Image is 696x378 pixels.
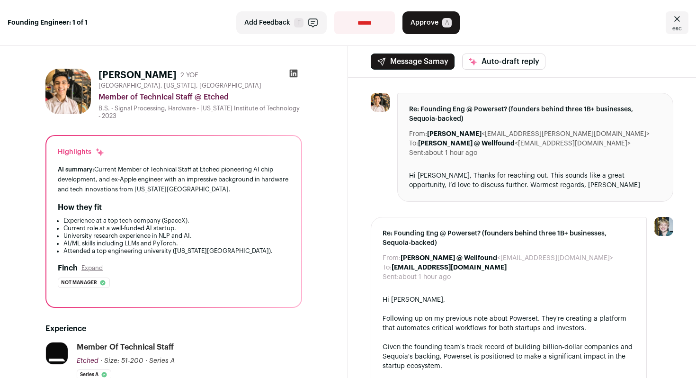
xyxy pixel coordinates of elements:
[77,358,98,364] span: Etched
[383,263,392,272] dt: To:
[409,171,661,190] div: Hi [PERSON_NAME], Thanks for reaching out. This sounds like a great opportunity, I’d love to disc...
[58,166,94,172] span: AI summary:
[427,131,482,137] b: [PERSON_NAME]
[8,18,88,27] strong: Founding Engineer: 1 of 1
[98,69,177,82] h1: [PERSON_NAME]
[409,139,418,148] dt: To:
[418,139,631,148] dd: <[EMAIL_ADDRESS][DOMAIN_NAME]>
[294,18,303,27] span: F
[149,358,175,364] span: Series A
[180,71,198,80] div: 2 YOE
[100,358,143,364] span: · Size: 51-200
[63,232,290,240] li: University research experience in NLP and AI.
[654,217,673,236] img: 6494470-medium_jpg
[58,147,105,157] div: Highlights
[383,295,635,305] div: Hi [PERSON_NAME],
[409,105,661,124] span: Re: Founding Eng @ Powerset? (founders behind three 1B+ businesses, Sequoia-backed)
[63,247,290,255] li: Attended a top engineering university ([US_STATE][GEOGRAPHIC_DATA]).
[236,11,327,34] button: Add Feedback F
[427,129,650,139] dd: <[EMAIL_ADDRESS][PERSON_NAME][DOMAIN_NAME]>
[462,54,545,70] button: Auto-draft reply
[244,18,290,27] span: Add Feedback
[45,323,302,334] h2: Experience
[672,25,682,32] span: esc
[58,164,290,194] div: Current Member of Technical Staff at Etched pioneering AI chip development, and ex-Apple engineer...
[401,253,613,263] dd: <[EMAIL_ADDRESS][DOMAIN_NAME]>
[409,148,425,158] dt: Sent:
[145,356,147,366] span: ·
[63,217,290,225] li: Experience at a top tech company (SpaceX).
[371,93,390,112] img: 0a5ad8aa94e3a918c182c06a83983b399498d95a23507a9119a0e3489f38c455
[666,11,688,34] a: Close
[401,255,497,261] b: [PERSON_NAME] @ Wellfound
[392,264,507,271] b: [EMAIL_ADDRESS][DOMAIN_NAME]
[61,278,97,288] span: Not manager
[402,11,460,34] button: Approve A
[442,18,452,27] span: A
[383,314,635,333] div: Following up on my previous note about Powerset. They're creating a platform that automates criti...
[98,82,261,90] span: [GEOGRAPHIC_DATA], [US_STATE], [GEOGRAPHIC_DATA]
[63,240,290,247] li: AI/ML skills including LLMs and PyTorch.
[383,342,635,371] div: Given the founding team's track record of building billion-dollar companies and Sequoia's backing...
[383,229,635,248] span: Re: Founding Eng @ Powerset? (founders behind three 1B+ businesses, Sequoia-backed)
[383,272,399,282] dt: Sent:
[46,342,68,364] img: fac0586fe2e1db9bde11aa024ce06af03b93922503fa1dda7669cebfddd5bd7e.jpg
[410,18,438,27] span: Approve
[58,262,78,274] h2: Finch
[418,140,515,147] b: [PERSON_NAME] @ Wellfound
[98,91,302,103] div: Member of Technical Staff @ Etched
[81,264,103,272] button: Expand
[409,129,427,139] dt: From:
[98,105,302,120] div: B.S. - Signal Processing, Hardware - [US_STATE] Institute of Technology - 2023
[77,342,174,352] div: Member of Technical Staff
[63,225,290,232] li: Current role at a well-funded AI startup.
[383,253,401,263] dt: From:
[399,272,451,282] dd: about 1 hour ago
[425,148,477,158] dd: about 1 hour ago
[371,54,455,70] button: Message Samay
[58,202,102,213] h2: How they fit
[45,69,91,114] img: 0a5ad8aa94e3a918c182c06a83983b399498d95a23507a9119a0e3489f38c455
